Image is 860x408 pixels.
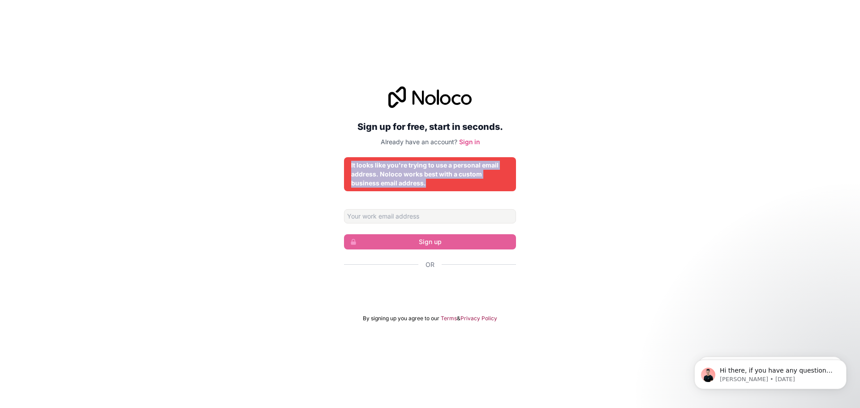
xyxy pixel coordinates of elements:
iframe: Pulsante Accedi con Google [340,279,520,299]
button: Sign up [344,234,516,249]
input: Email address [344,209,516,223]
a: Terms [441,315,457,322]
iframe: Intercom notifications message [681,341,860,404]
span: Or [426,260,434,269]
h2: Sign up for free, start in seconds. [344,119,516,135]
a: Sign in [459,138,480,146]
span: By signing up you agree to our [363,315,439,322]
div: It looks like you're trying to use a personal email address. Noloco works best with a custom busi... [351,161,509,188]
a: Privacy Policy [460,315,497,322]
span: Already have an account? [381,138,457,146]
span: & [457,315,460,322]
